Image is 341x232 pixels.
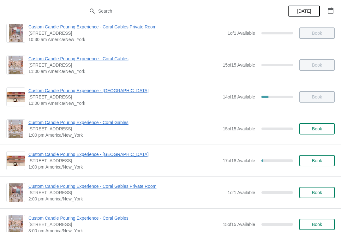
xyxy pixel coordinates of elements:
[228,31,255,36] span: 1 of 1 Available
[312,126,322,131] span: Book
[299,155,335,166] button: Book
[28,158,219,164] span: [STREET_ADDRESS]
[312,190,322,195] span: Book
[28,126,219,132] span: [STREET_ADDRESS]
[223,62,255,68] span: 15 of 15 Available
[223,126,255,131] span: 15 of 15 Available
[28,196,224,202] span: 2:00 pm America/New_York
[288,5,320,17] button: [DATE]
[297,9,311,14] span: [DATE]
[223,158,255,163] span: 17 of 18 Available
[312,222,322,227] span: Book
[9,183,23,202] img: Custom Candle Pouring Experience - Coral Gables Private Room | 154 Giralda Avenue, Coral Gables, ...
[28,119,219,126] span: Custom Candle Pouring Experience - Coral Gables
[9,56,23,74] img: Custom Candle Pouring Experience - Coral Gables | 154 Giralda Avenue, Coral Gables, FL, USA | 11:...
[28,215,219,221] span: Custom Candle Pouring Experience - Coral Gables
[28,56,219,62] span: Custom Candle Pouring Experience - Coral Gables
[28,87,219,94] span: Custom Candle Pouring Experience - [GEOGRAPHIC_DATA]
[28,151,219,158] span: Custom Candle Pouring Experience - [GEOGRAPHIC_DATA]
[28,221,219,228] span: [STREET_ADDRESS]
[28,24,224,30] span: Custom Candle Pouring Experience - Coral Gables Private Room
[299,219,335,230] button: Book
[28,68,219,74] span: 11:00 am America/New_York
[98,5,256,17] input: Search
[223,222,255,227] span: 15 of 15 Available
[9,24,23,42] img: Custom Candle Pouring Experience - Coral Gables Private Room | 154 Giralda Avenue, Coral Gables, ...
[223,94,255,99] span: 14 of 18 Available
[228,190,255,195] span: 1 of 1 Available
[7,92,25,102] img: Custom Candle Pouring Experience - Fort Lauderdale | 914 East Las Olas Boulevard, Fort Lauderdale...
[28,36,224,43] span: 10:30 am America/New_York
[299,123,335,134] button: Book
[299,187,335,198] button: Book
[28,30,224,36] span: [STREET_ADDRESS]
[312,158,322,163] span: Book
[28,100,219,106] span: 11:00 am America/New_York
[28,164,219,170] span: 1:00 pm America/New_York
[28,183,224,189] span: Custom Candle Pouring Experience - Coral Gables Private Room
[7,156,25,166] img: Custom Candle Pouring Experience - Fort Lauderdale | 914 East Las Olas Boulevard, Fort Lauderdale...
[9,120,23,138] img: Custom Candle Pouring Experience - Coral Gables | 154 Giralda Avenue, Coral Gables, FL, USA | 1:0...
[28,94,219,100] span: [STREET_ADDRESS]
[28,189,224,196] span: [STREET_ADDRESS]
[28,132,219,138] span: 1:00 pm America/New_York
[28,62,219,68] span: [STREET_ADDRESS]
